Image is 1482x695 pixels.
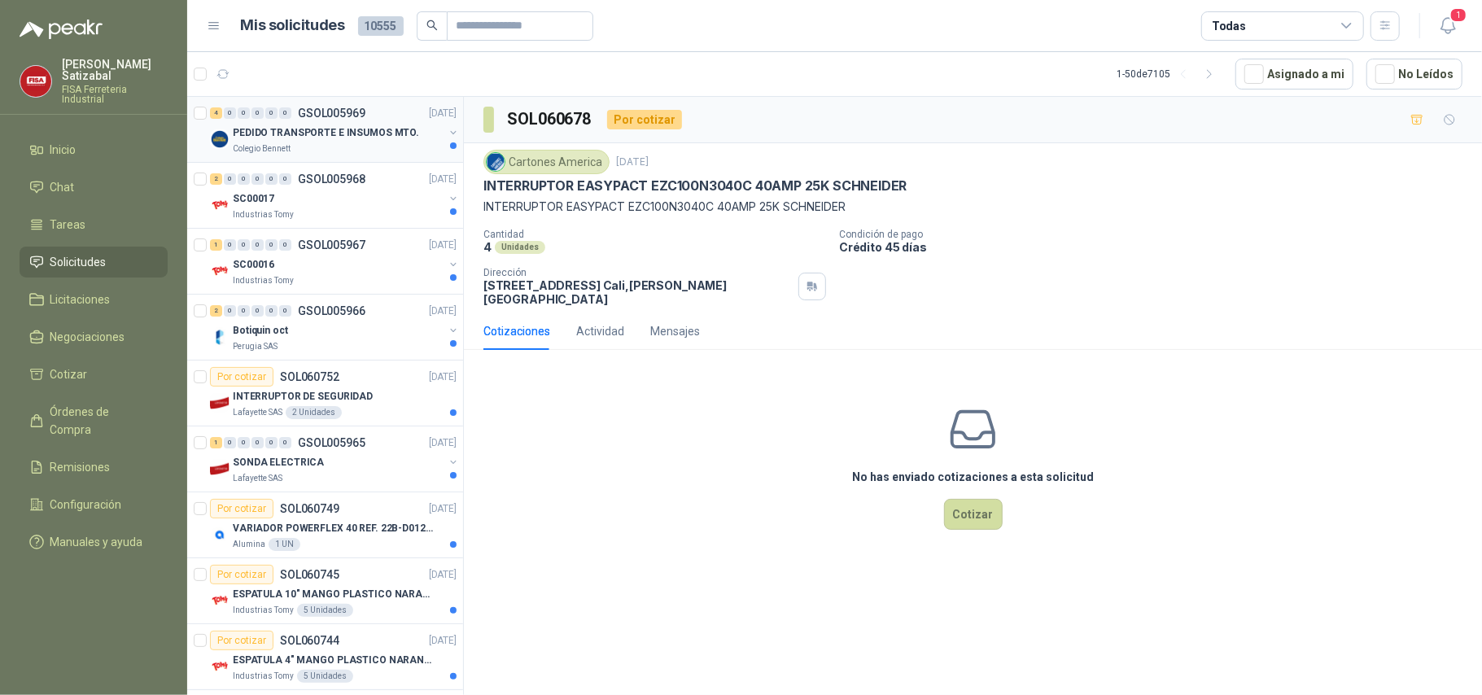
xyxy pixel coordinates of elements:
[50,403,152,439] span: Órdenes de Compra
[1117,61,1222,87] div: 1 - 50 de 7105
[233,257,274,273] p: SC00016
[251,173,264,185] div: 0
[50,496,122,514] span: Configuración
[210,195,230,215] img: Company Logo
[265,437,278,448] div: 0
[238,305,250,317] div: 0
[233,274,294,287] p: Industrias Tomy
[495,241,545,254] div: Unidades
[233,389,373,404] p: INTERRUPTOR DE SEGURIDAD
[210,301,460,353] a: 2 0 0 0 0 0 GSOL005966[DATE] Company LogoBotiquin octPerugia SAS
[187,492,463,558] a: Por cotizarSOL060749[DATE] Company LogoVARIADOR POWERFLEX 40 REF. 22B-D012N104Alumina1 UN
[265,107,278,119] div: 0
[224,305,236,317] div: 0
[233,340,278,353] p: Perugia SAS
[233,670,294,683] p: Industrias Tomy
[1433,11,1462,41] button: 1
[62,85,168,104] p: FISA Ferreteria Industrial
[62,59,168,81] p: [PERSON_NAME] Satizabal
[607,110,682,129] div: Por cotizar
[210,433,460,485] a: 1 0 0 0 0 0 GSOL005965[DATE] Company LogoSONDA ELECTRICALafayette SAS
[50,365,88,383] span: Cotizar
[20,247,168,278] a: Solicitudes
[233,125,419,141] p: PEDIDO TRANSPORTE E INSUMOS MTO.
[210,239,222,251] div: 1
[238,239,250,251] div: 0
[279,305,291,317] div: 0
[358,16,404,36] span: 10555
[483,229,826,240] p: Cantidad
[265,305,278,317] div: 0
[20,321,168,352] a: Negociaciones
[210,437,222,448] div: 1
[279,437,291,448] div: 0
[298,107,365,119] p: GSOL005969
[210,327,230,347] img: Company Logo
[483,177,907,195] p: INTERRUPTOR EASYPACT EZC100N3040C 40AMP 25K SCHNEIDER
[210,631,273,650] div: Por cotizar
[507,107,594,132] h3: SOL060678
[487,153,505,171] img: Company Logo
[265,173,278,185] div: 0
[650,322,700,340] div: Mensajes
[298,437,365,448] p: GSOL005965
[210,459,230,479] img: Company Logo
[251,107,264,119] div: 0
[1235,59,1353,90] button: Asignado a mi
[576,322,624,340] div: Actividad
[210,129,230,149] img: Company Logo
[233,604,294,617] p: Industrias Tomy
[224,107,236,119] div: 0
[50,533,143,551] span: Manuales y ayuda
[210,173,222,185] div: 2
[280,569,339,580] p: SOL060745
[944,499,1003,530] button: Cotizar
[210,393,230,413] img: Company Logo
[852,468,1094,486] h3: No has enviado cotizaciones a esta solicitud
[233,406,282,419] p: Lafayette SAS
[280,371,339,382] p: SOL060752
[429,106,457,121] p: [DATE]
[210,261,230,281] img: Company Logo
[839,229,1475,240] p: Condición de pago
[233,208,294,221] p: Industrias Tomy
[251,437,264,448] div: 0
[233,455,324,470] p: SONDA ELECTRICA
[297,670,353,683] div: 5 Unidades
[483,322,550,340] div: Cotizaciones
[429,172,457,187] p: [DATE]
[280,635,339,646] p: SOL060744
[210,103,460,155] a: 4 0 0 0 0 0 GSOL005969[DATE] Company LogoPEDIDO TRANSPORTE E INSUMOS MTO.Colegio Bennett
[20,66,51,97] img: Company Logo
[187,361,463,426] a: Por cotizarSOL060752[DATE] Company LogoINTERRUPTOR DE SEGURIDADLafayette SAS2 Unidades
[20,20,103,39] img: Logo peakr
[279,107,291,119] div: 0
[298,305,365,317] p: GSOL005966
[429,567,457,583] p: [DATE]
[210,499,273,518] div: Por cotizar
[429,501,457,517] p: [DATE]
[20,359,168,390] a: Cotizar
[233,472,282,485] p: Lafayette SAS
[483,278,792,306] p: [STREET_ADDRESS] Cali , [PERSON_NAME][GEOGRAPHIC_DATA]
[50,458,111,476] span: Remisiones
[210,305,222,317] div: 2
[238,107,250,119] div: 0
[210,565,273,584] div: Por cotizar
[279,173,291,185] div: 0
[265,239,278,251] div: 0
[233,142,291,155] p: Colegio Bennett
[298,173,365,185] p: GSOL005968
[286,406,342,419] div: 2 Unidades
[50,141,77,159] span: Inicio
[210,107,222,119] div: 4
[20,489,168,520] a: Configuración
[297,604,353,617] div: 5 Unidades
[1449,7,1467,23] span: 1
[483,198,1462,216] p: INTERRUPTOR EASYPACT EZC100N3040C 40AMP 25K SCHNEIDER
[20,396,168,445] a: Órdenes de Compra
[426,20,438,31] span: search
[279,239,291,251] div: 0
[839,240,1475,254] p: Crédito 45 días
[1366,59,1462,90] button: No Leídos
